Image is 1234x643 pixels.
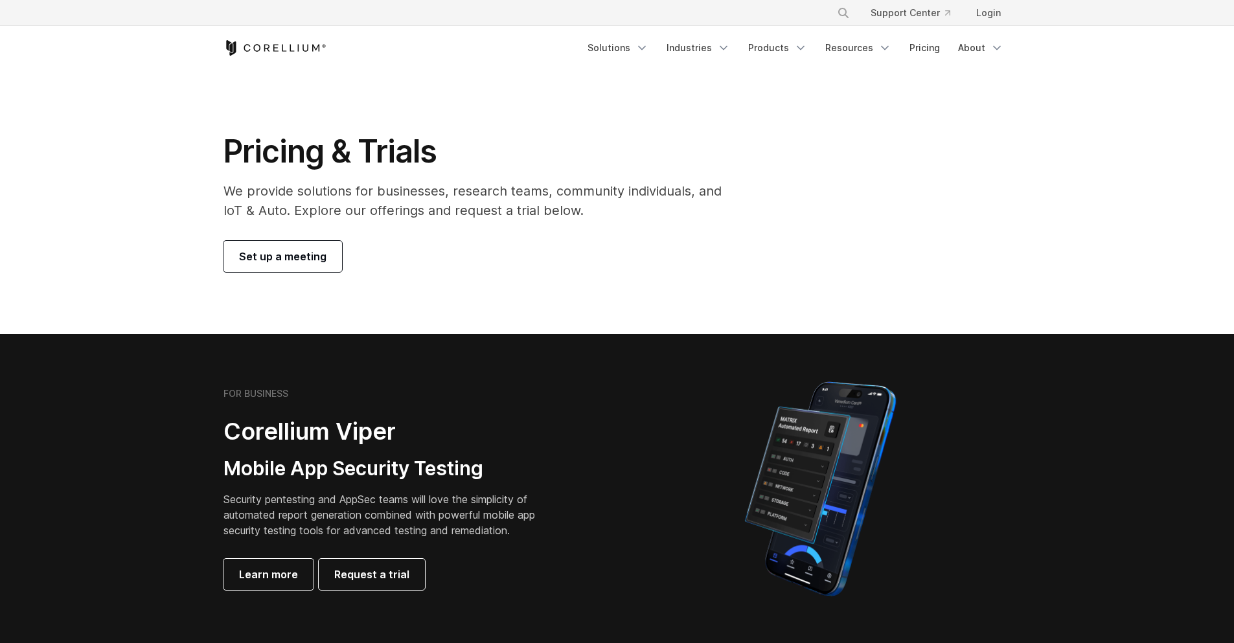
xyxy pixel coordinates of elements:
[740,36,815,60] a: Products
[223,40,326,56] a: Corellium Home
[223,491,555,538] p: Security pentesting and AppSec teams will love the simplicity of automated report generation comb...
[223,132,740,171] h1: Pricing & Trials
[223,241,342,272] a: Set up a meeting
[832,1,855,25] button: Search
[860,1,961,25] a: Support Center
[239,249,326,264] span: Set up a meeting
[223,417,555,446] h2: Corellium Viper
[319,559,425,590] a: Request a trial
[239,567,298,582] span: Learn more
[902,36,948,60] a: Pricing
[580,36,656,60] a: Solutions
[817,36,899,60] a: Resources
[223,559,314,590] a: Learn more
[821,1,1011,25] div: Navigation Menu
[580,36,1011,60] div: Navigation Menu
[223,181,740,220] p: We provide solutions for businesses, research teams, community individuals, and IoT & Auto. Explo...
[950,36,1011,60] a: About
[334,567,409,582] span: Request a trial
[223,457,555,481] h3: Mobile App Security Testing
[966,1,1011,25] a: Login
[659,36,738,60] a: Industries
[723,376,918,602] img: Corellium MATRIX automated report on iPhone showing app vulnerability test results across securit...
[223,388,288,400] h6: FOR BUSINESS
